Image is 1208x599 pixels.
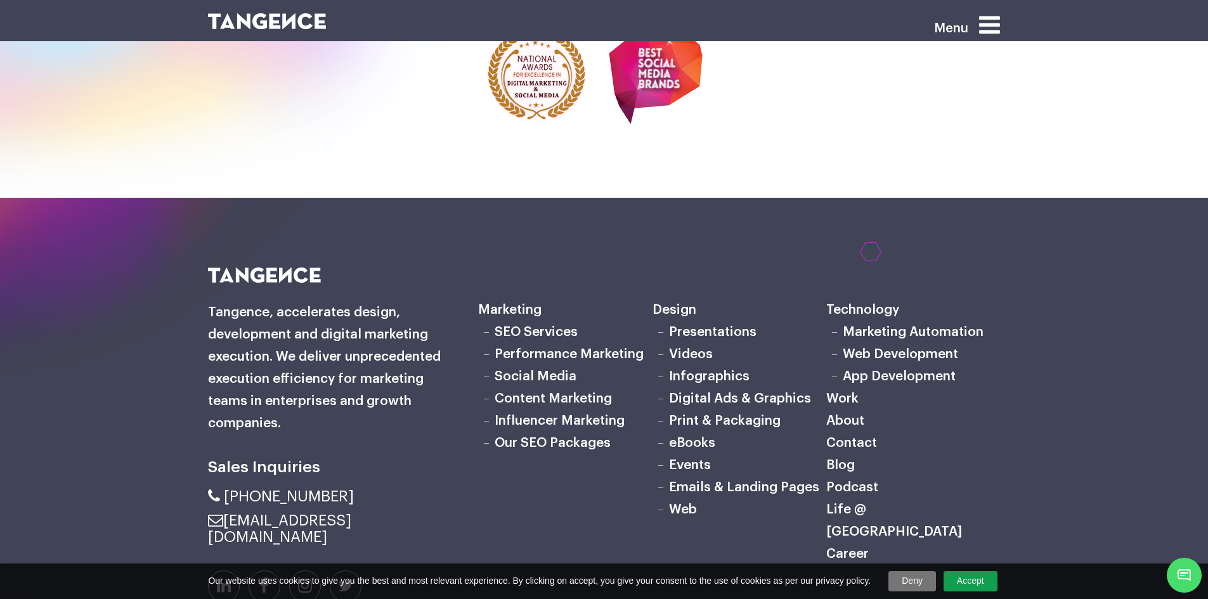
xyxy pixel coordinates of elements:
a: Our SEO Packages [495,436,611,449]
a: Marketing Automation [843,325,984,338]
a: Web Development [843,347,958,361]
a: SEO Services [495,325,578,338]
a: Performance Marketing [495,347,644,361]
a: Content Marketing [495,392,612,405]
a: [PHONE_NUMBER] [208,489,354,504]
a: App Development [843,370,956,383]
a: About [826,414,864,427]
a: Influencer Marketing [495,414,625,427]
a: Social Media [495,370,576,383]
h6: Design [653,299,826,321]
span: Chat Widget [1167,558,1202,593]
a: Career [826,547,869,560]
a: Work [826,392,859,405]
h6: Marketing [478,299,652,321]
a: Events [669,458,711,472]
a: Digital Ads & Graphics [669,392,811,405]
h6: Tangence, accelerates design, development and digital marketing execution. We deliver unprecedent... [208,302,460,435]
h6: Technology [826,299,1000,321]
span: [PHONE_NUMBER] [224,489,354,504]
a: Infographics [669,370,750,383]
a: Accept [944,571,997,591]
a: Contact [826,436,877,449]
a: Blog [826,458,855,472]
span: Our website uses cookies to give you the best and most relevant experience. By clicking on accept... [208,575,871,588]
a: Deny [888,571,936,591]
a: [EMAIL_ADDRESS][DOMAIN_NAME] [208,513,351,544]
a: Presentations [669,325,757,338]
a: Life @ [GEOGRAPHIC_DATA] [826,503,962,538]
a: Web [669,503,697,516]
a: Print & Packaging [669,414,781,427]
a: eBooks [669,436,715,449]
a: Videos [669,347,713,361]
h6: Sales Inquiries [208,454,460,480]
a: Emails & Landing Pages [669,480,819,494]
a: Podcast [826,480,878,494]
